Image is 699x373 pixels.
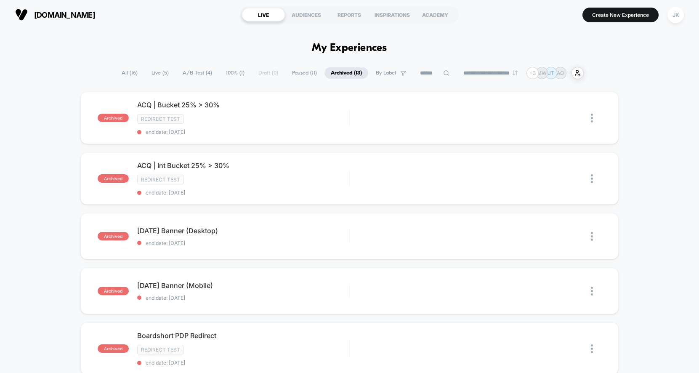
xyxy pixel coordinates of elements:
[98,232,129,240] span: archived
[137,281,349,290] span: [DATE] Banner (Mobile)
[137,189,349,196] span: end date: [DATE]
[328,8,371,21] div: REPORTS
[115,67,144,79] span: All ( 16 )
[557,70,564,76] p: AO
[285,8,328,21] div: AUDIENCES
[591,114,593,123] img: close
[582,8,659,22] button: Create New Experience
[286,67,323,79] span: Paused ( 11 )
[98,344,129,353] span: archived
[137,161,349,170] span: ACQ | Int Bucket 25% > 30%
[667,7,684,23] div: JK
[137,331,349,340] span: Boardshort PDP Redirect
[371,8,414,21] div: INSPIRATIONS
[98,114,129,122] span: archived
[137,114,184,124] span: Redirect Test
[145,67,175,79] span: Live ( 5 )
[242,8,285,21] div: LIVE
[591,344,593,353] img: close
[220,67,251,79] span: 100% ( 1 )
[34,11,95,19] span: [DOMAIN_NAME]
[98,287,129,295] span: archived
[537,70,547,76] p: MW
[137,226,349,235] span: [DATE] Banner (Desktop)
[137,240,349,246] span: end date: [DATE]
[324,67,368,79] span: Archived ( 13 )
[376,70,396,76] span: By Label
[513,70,518,75] img: end
[137,129,349,135] span: end date: [DATE]
[176,67,218,79] span: A/B Test ( 4 )
[591,232,593,241] img: close
[591,287,593,296] img: close
[15,8,28,21] img: Visually logo
[137,345,184,354] span: Redirect Test
[137,360,349,366] span: end date: [DATE]
[526,67,539,79] div: + 3
[548,70,554,76] p: JT
[414,8,457,21] div: ACADEMY
[137,295,349,301] span: end date: [DATE]
[591,174,593,183] img: close
[312,42,387,54] h1: My Experiences
[137,101,349,109] span: ACQ | Bucket 25% > 30%
[98,174,129,183] span: archived
[665,6,686,24] button: JK
[13,8,98,21] button: [DOMAIN_NAME]
[137,175,184,184] span: Redirect Test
